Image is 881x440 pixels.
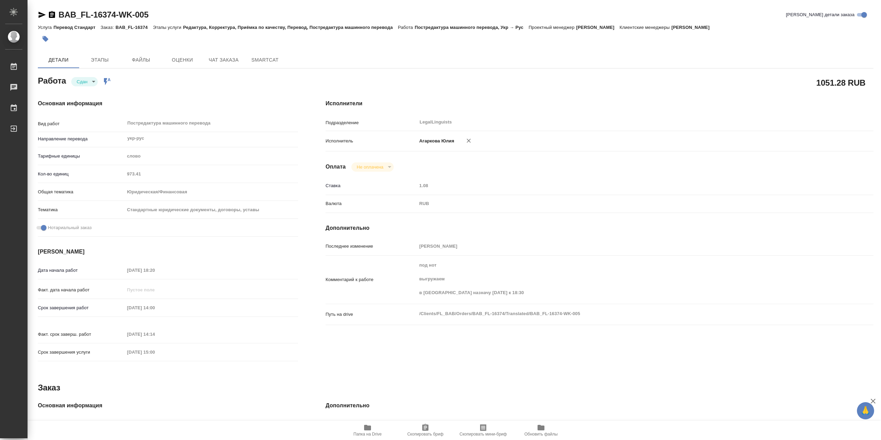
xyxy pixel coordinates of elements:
[396,421,454,440] button: Скопировать бриф
[38,304,125,311] p: Срок завершения работ
[153,25,183,30] p: Этапы услуги
[38,153,125,160] p: Тарифные единицы
[38,287,125,293] p: Факт. дата начала работ
[125,169,298,179] input: Пустое поле
[326,182,417,189] p: Ставка
[398,25,415,30] p: Работа
[125,150,298,162] div: слово
[326,224,873,232] h4: Дополнительно
[38,248,298,256] h4: [PERSON_NAME]
[326,200,417,207] p: Валюта
[512,421,570,440] button: Обновить файлы
[417,241,828,251] input: Пустое поле
[166,56,199,64] span: Оценки
[183,25,398,30] p: Редактура, Корректура, Приёмка по качеству, Перевод, Постредактура машинного перевода
[326,243,417,250] p: Последнее изменение
[671,25,715,30] p: [PERSON_NAME]
[417,198,828,210] div: RUB
[417,259,828,299] textarea: под нот выгружаем в [GEOGRAPHIC_DATA] назначу [DATE] к 18:30
[125,204,298,216] div: Стандартные юридические документы, договоры, уставы
[816,77,866,88] h2: 1051.28 RUB
[207,56,240,64] span: Чат заказа
[38,99,298,108] h4: Основная информация
[53,25,100,30] p: Перевод Стандарт
[619,25,671,30] p: Клиентские менеджеры
[125,347,185,357] input: Пустое поле
[38,401,298,410] h4: Основная информация
[38,382,60,393] h2: Заказ
[38,25,53,30] p: Услуга
[48,11,56,19] button: Скопировать ссылку
[38,31,53,46] button: Добавить тэг
[248,56,282,64] span: SmartCat
[454,421,512,440] button: Скопировать мини-бриф
[407,432,443,437] span: Скопировать бриф
[125,56,158,64] span: Файлы
[524,432,558,437] span: Обновить файлы
[417,308,828,320] textarea: /Clients/FL_BAB/Orders/BAB_FL-16374/Translated/BAB_FL-16374-WK-005
[417,138,454,144] p: Агаркова Юлия
[75,79,89,85] button: Сдан
[351,162,394,172] div: Сдан
[576,25,619,30] p: [PERSON_NAME]
[38,267,125,274] p: Дата начала работ
[355,164,385,170] button: Не оплачена
[125,265,185,275] input: Пустое поле
[42,56,75,64] span: Детали
[38,171,125,178] p: Кол-во единиц
[326,99,873,108] h4: Исполнители
[417,181,828,191] input: Пустое поле
[38,136,125,142] p: Направление перевода
[857,402,874,419] button: 🙏
[71,77,98,86] div: Сдан
[116,25,153,30] p: BAB_FL-16374
[125,285,185,295] input: Пустое поле
[415,25,529,30] p: Постредактура машинного перевода, Укр → Рус
[125,303,185,313] input: Пустое поле
[417,419,828,429] input: Пустое поле
[353,432,382,437] span: Папка на Drive
[125,329,185,339] input: Пустое поле
[326,163,346,171] h4: Оплата
[326,276,417,283] p: Комментарий к работе
[326,401,873,410] h4: Дополнительно
[125,419,298,429] input: Пустое поле
[326,119,417,126] p: Подразделение
[59,10,149,19] a: BAB_FL-16374-WK-005
[125,186,298,198] div: Юридическая/Финансовая
[786,11,855,18] span: [PERSON_NAME] детали заказа
[83,56,116,64] span: Этапы
[860,404,871,418] span: 🙏
[38,189,125,195] p: Общая тематика
[38,120,125,127] p: Вид работ
[38,331,125,338] p: Факт. срок заверш. работ
[326,311,417,318] p: Путь на drive
[48,224,92,231] span: Нотариальный заказ
[326,138,417,144] p: Исполнитель
[461,133,476,148] button: Удалить исполнителя
[38,349,125,356] p: Срок завершения услуги
[38,206,125,213] p: Тематика
[339,421,396,440] button: Папка на Drive
[100,25,115,30] p: Заказ:
[459,432,507,437] span: Скопировать мини-бриф
[38,11,46,19] button: Скопировать ссылку для ЯМессенджера
[38,74,66,86] h2: Работа
[529,25,576,30] p: Проектный менеджер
